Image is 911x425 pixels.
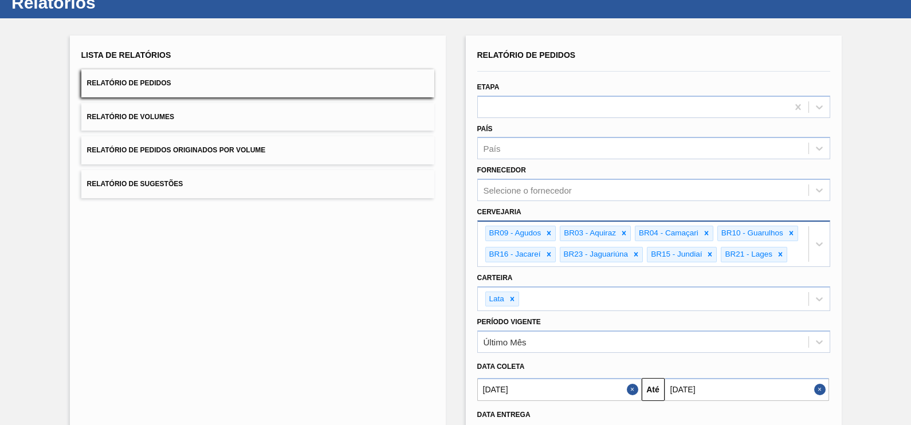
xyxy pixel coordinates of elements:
label: País [477,125,493,133]
button: Relatório de Pedidos Originados por Volume [81,136,434,164]
div: BR15 - Jundiaí [647,247,704,262]
div: BR09 - Agudos [486,226,543,241]
label: Fornecedor [477,166,526,174]
div: BR23 - Jaguariúna [560,247,630,262]
span: Data coleta [477,363,525,371]
span: Relatório de Sugestões [87,180,183,188]
span: Data Entrega [477,411,531,419]
div: Último Mês [484,337,527,347]
span: Relatório de Volumes [87,113,174,121]
input: dd/mm/yyyy [665,378,829,401]
span: Lista de Relatórios [81,50,171,60]
div: País [484,144,501,154]
div: BR16 - Jacareí [486,247,543,262]
span: Relatório de Pedidos [477,50,576,60]
div: BR10 - Guarulhos [718,226,785,241]
button: Close [627,378,642,401]
button: Até [642,378,665,401]
button: Relatório de Volumes [81,103,434,131]
div: Lata [486,292,506,306]
div: BR21 - Lages [721,247,774,262]
button: Relatório de Pedidos [81,69,434,97]
span: Relatório de Pedidos Originados por Volume [87,146,266,154]
button: Close [814,378,829,401]
button: Relatório de Sugestões [81,170,434,198]
label: Cervejaria [477,208,521,216]
input: dd/mm/yyyy [477,378,642,401]
div: Selecione o fornecedor [484,186,572,195]
label: Carteira [477,274,513,282]
span: Relatório de Pedidos [87,79,171,87]
label: Etapa [477,83,500,91]
div: BR04 - Camaçari [635,226,700,241]
label: Período Vigente [477,318,541,326]
div: BR03 - Aquiraz [560,226,618,241]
